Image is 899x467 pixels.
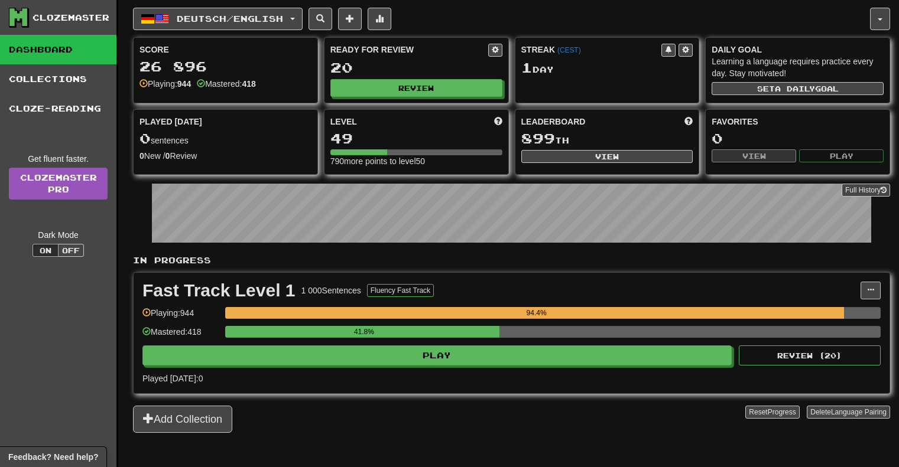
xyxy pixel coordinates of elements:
p: In Progress [133,254,890,266]
span: 1 [521,59,533,76]
button: View [712,149,796,162]
button: Seta dailygoal [712,82,884,95]
span: Deutsch / English [177,14,283,24]
span: Leaderboard [521,116,586,128]
div: Streak [521,44,662,55]
strong: 418 [242,79,255,89]
button: On [33,244,59,257]
div: Day [521,60,693,76]
button: Play [142,345,732,365]
button: Fluency Fast Track [367,284,434,297]
span: Score more points to level up [494,116,502,128]
span: Level [330,116,357,128]
span: Played [DATE]: 0 [142,374,203,383]
button: Full History [842,184,890,197]
div: Daily Goal [712,44,884,55]
div: sentences [139,131,311,146]
div: Fast Track Level 1 [142,282,296,299]
span: 899 [521,130,555,146]
button: More stats [368,8,391,30]
div: Score [139,44,311,55]
div: 26 896 [139,59,311,74]
button: Review (20) [739,345,881,365]
a: (CEST) [557,46,581,54]
span: a daily [775,84,815,93]
button: Off [58,244,84,257]
div: Ready for Review [330,44,488,55]
div: Mastered: [197,78,256,90]
div: New / Review [139,150,311,162]
span: Language Pairing [831,408,887,416]
div: 1 000 Sentences [301,285,361,296]
button: DeleteLanguage Pairing [807,406,890,419]
strong: 944 [177,79,191,89]
div: 790 more points to level 50 [330,155,502,167]
div: Mastered: 418 [142,326,219,345]
div: 0 [712,131,884,146]
span: Open feedback widget [8,451,98,463]
div: 41.8% [229,326,499,338]
span: 0 [139,130,151,146]
div: 20 [330,60,502,75]
button: View [521,150,693,163]
div: 49 [330,131,502,146]
div: Favorites [712,116,884,128]
div: Learning a language requires practice every day. Stay motivated! [712,55,884,79]
button: Play [799,149,884,162]
button: Search sentences [309,8,332,30]
span: This week in points, UTC [684,116,693,128]
span: Played [DATE] [139,116,202,128]
div: Dark Mode [9,229,108,241]
span: Progress [768,408,796,416]
strong: 0 [165,151,170,161]
div: Get fluent faster. [9,153,108,165]
div: Clozemaster [33,12,109,24]
div: 94.4% [229,307,844,319]
div: Playing: [139,78,191,90]
button: Deutsch/English [133,8,303,30]
div: Playing: 944 [142,307,219,326]
button: Add Collection [133,406,232,433]
button: ResetProgress [745,406,799,419]
button: Review [330,79,502,97]
strong: 0 [139,151,144,161]
a: ClozemasterPro [9,168,108,200]
div: th [521,131,693,146]
button: Add sentence to collection [338,8,362,30]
